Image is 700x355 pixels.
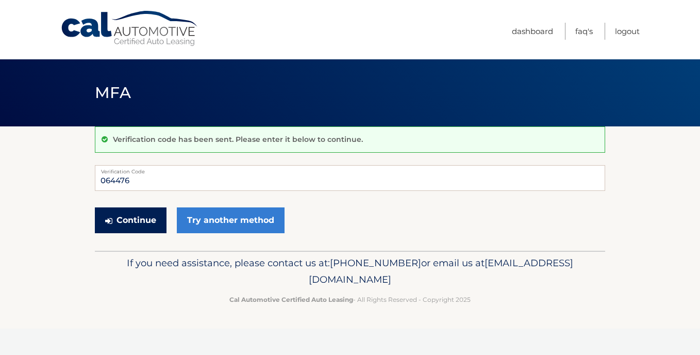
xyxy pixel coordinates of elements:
[95,165,605,191] input: Verification Code
[113,135,363,144] p: Verification code has been sent. Please enter it below to continue.
[512,23,553,40] a: Dashboard
[575,23,593,40] a: FAQ's
[177,207,285,233] a: Try another method
[95,83,131,102] span: MFA
[102,294,598,305] p: - All Rights Reserved - Copyright 2025
[102,255,598,288] p: If you need assistance, please contact us at: or email us at
[615,23,640,40] a: Logout
[95,207,166,233] button: Continue
[229,296,353,303] strong: Cal Automotive Certified Auto Leasing
[95,165,605,173] label: Verification Code
[330,257,421,269] span: [PHONE_NUMBER]
[309,257,573,285] span: [EMAIL_ADDRESS][DOMAIN_NAME]
[60,10,199,47] a: Cal Automotive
